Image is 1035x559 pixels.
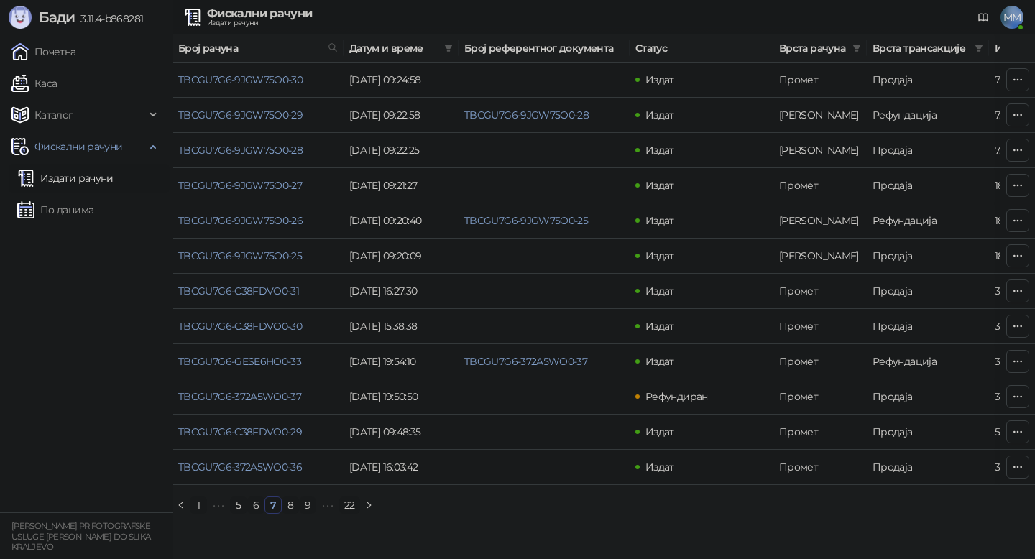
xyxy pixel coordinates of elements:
[975,44,983,52] span: filter
[178,249,302,262] a: TBCGU7G6-9JGW75O0-25
[344,63,459,98] td: [DATE] 09:24:58
[344,309,459,344] td: [DATE] 15:38:38
[172,344,344,379] td: TBCGU7G6-GESE6HO0-33
[867,415,989,450] td: Продаја
[444,44,453,52] span: filter
[645,249,674,262] span: Издат
[344,98,459,133] td: [DATE] 09:22:58
[867,133,989,168] td: Продаја
[247,496,264,514] li: 6
[282,497,298,513] a: 8
[645,355,674,368] span: Издат
[773,344,867,379] td: Промет
[9,6,32,29] img: Logo
[265,497,281,513] a: 7
[867,98,989,133] td: Рефундација
[207,496,230,514] li: Претходних 5 Страна
[231,497,247,513] a: 5
[773,203,867,239] td: Аванс
[344,168,459,203] td: [DATE] 09:21:27
[459,34,630,63] th: Број референтног документа
[34,132,122,161] span: Фискални рачуни
[178,425,302,438] a: TBCGU7G6-C38FDVO0-29
[360,496,377,514] button: right
[867,168,989,203] td: Продаја
[172,133,344,168] td: TBCGU7G6-9JGW75O0-28
[773,34,867,63] th: Врста рачуна
[349,40,438,56] span: Датум и време
[178,144,303,157] a: TBCGU7G6-9JGW75O0-28
[344,450,459,485] td: [DATE] 16:03:42
[645,285,674,297] span: Издат
[248,497,264,513] a: 6
[344,203,459,239] td: [DATE] 09:20:40
[178,320,302,333] a: TBCGU7G6-C38FDVO0-30
[773,415,867,450] td: Промет
[172,496,190,514] button: left
[645,214,674,227] span: Издат
[207,19,312,27] div: Издати рачуни
[645,179,674,192] span: Издат
[867,203,989,239] td: Рефундација
[867,274,989,309] td: Продаја
[178,73,303,86] a: TBCGU7G6-9JGW75O0-30
[344,239,459,274] td: [DATE] 09:20:09
[344,415,459,450] td: [DATE] 09:48:35
[178,214,303,227] a: TBCGU7G6-9JGW75O0-26
[178,285,299,297] a: TBCGU7G6-C38FDVO0-31
[773,239,867,274] td: Аванс
[178,108,303,121] a: TBCGU7G6-9JGW75O0-29
[207,8,312,19] div: Фискални рачуни
[867,450,989,485] td: Продаја
[264,496,282,514] li: 7
[172,63,344,98] td: TBCGU7G6-9JGW75O0-30
[773,133,867,168] td: Аванс
[645,108,674,121] span: Издат
[339,496,360,514] li: 22
[773,63,867,98] td: Промет
[75,12,143,25] span: 3.11.4-b868281
[441,37,456,59] span: filter
[344,344,459,379] td: [DATE] 19:54:10
[464,108,589,121] a: TBCGU7G6-9JGW75O0-28
[773,98,867,133] td: Аванс
[645,461,674,473] span: Издат
[645,144,674,157] span: Издат
[172,496,190,514] li: Претходна страна
[230,496,247,514] li: 5
[340,497,359,513] a: 22
[360,496,377,514] li: Следећа страна
[282,496,299,514] li: 8
[972,37,986,59] span: filter
[364,501,373,509] span: right
[773,379,867,415] td: Промет
[34,101,73,129] span: Каталог
[867,344,989,379] td: Рефундација
[867,63,989,98] td: Продаја
[172,274,344,309] td: TBCGU7G6-C38FDVO0-31
[39,9,75,26] span: Бади
[178,355,301,368] a: TBCGU7G6-GESE6HO0-33
[630,34,773,63] th: Статус
[207,496,230,514] span: •••
[773,168,867,203] td: Промет
[178,390,301,403] a: TBCGU7G6-372A5WO0-37
[344,133,459,168] td: [DATE] 09:22:25
[172,203,344,239] td: TBCGU7G6-9JGW75O0-26
[867,34,989,63] th: Врста трансакције
[867,239,989,274] td: Продаја
[299,496,316,514] li: 9
[867,309,989,344] td: Продаја
[178,461,302,473] a: TBCGU7G6-372A5WO0-36
[344,274,459,309] td: [DATE] 16:27:30
[190,497,206,513] a: 1
[178,40,322,56] span: Број рачуна
[172,239,344,274] td: TBCGU7G6-9JGW75O0-25
[172,309,344,344] td: TBCGU7G6-C38FDVO0-30
[316,496,339,514] li: Следећих 5 Страна
[645,425,674,438] span: Издат
[11,69,57,98] a: Каса
[300,497,316,513] a: 9
[316,496,339,514] span: •••
[852,44,861,52] span: filter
